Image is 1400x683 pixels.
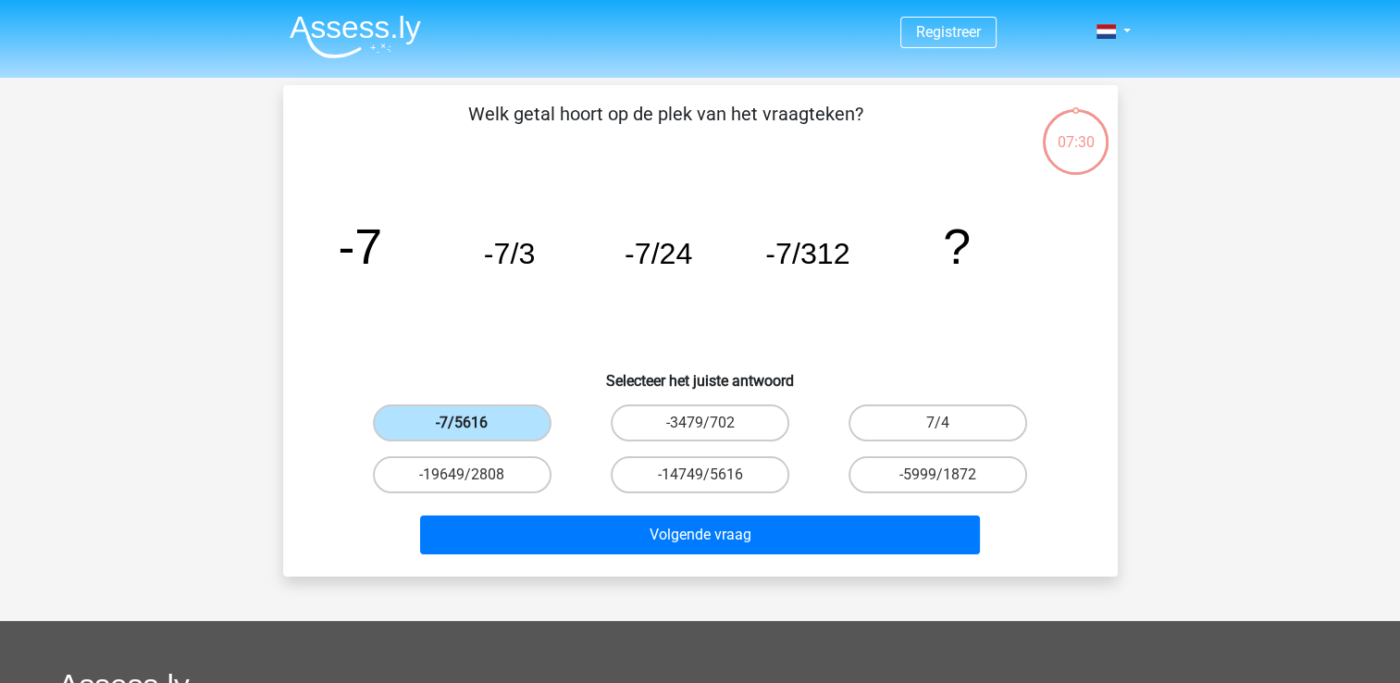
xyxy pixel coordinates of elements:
[373,404,551,441] label: -7/5616
[483,237,535,270] tspan: -7/3
[849,456,1027,493] label: -5999/1872
[943,218,971,274] tspan: ?
[338,218,382,274] tspan: -7
[611,404,789,441] label: -3479/702
[373,456,551,493] label: -19649/2808
[313,357,1088,390] h6: Selecteer het juiste antwoord
[611,456,789,493] label: -14749/5616
[420,515,980,554] button: Volgende vraag
[916,23,981,41] a: Registreer
[290,15,421,58] img: Assessly
[313,100,1019,155] p: Welk getal hoort op de plek van het vraagteken?
[624,237,691,270] tspan: -7/24
[1041,107,1110,154] div: 07:30
[765,237,849,270] tspan: -7/312
[849,404,1027,441] label: 7/4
